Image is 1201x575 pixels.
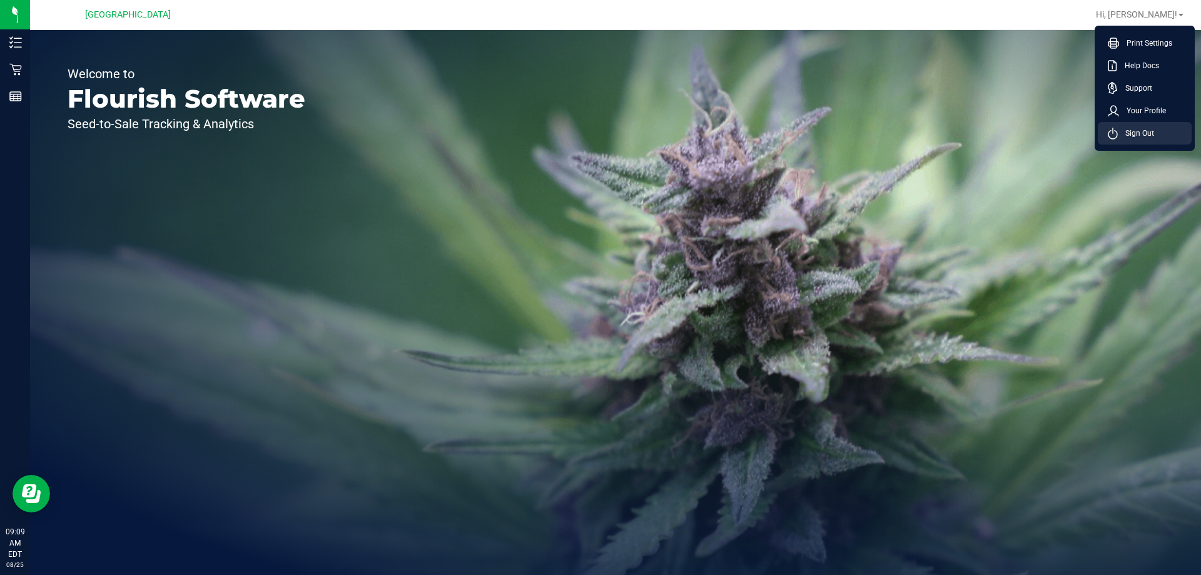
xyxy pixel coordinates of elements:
a: Help Docs [1108,59,1187,72]
p: Flourish Software [68,86,305,111]
span: Support [1118,82,1152,94]
span: [GEOGRAPHIC_DATA] [85,9,171,20]
inline-svg: Reports [9,90,22,103]
span: Your Profile [1119,104,1166,117]
li: Sign Out [1098,122,1192,145]
span: Help Docs [1117,59,1159,72]
p: 09:09 AM EDT [6,526,24,560]
span: Sign Out [1118,127,1154,140]
iframe: Resource center [13,475,50,512]
inline-svg: Inventory [9,36,22,49]
p: Seed-to-Sale Tracking & Analytics [68,118,305,130]
span: Print Settings [1119,37,1172,49]
p: 08/25 [6,560,24,569]
p: Welcome to [68,68,305,80]
inline-svg: Retail [9,63,22,76]
span: Hi, [PERSON_NAME]! [1096,9,1177,19]
a: Support [1108,82,1187,94]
